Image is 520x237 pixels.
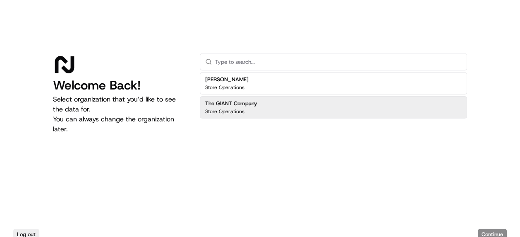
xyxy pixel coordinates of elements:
[53,94,187,134] p: Select organization that you’d like to see the data for. You can always change the organization l...
[205,76,249,83] h2: [PERSON_NAME]
[205,108,244,115] p: Store Operations
[205,84,244,91] p: Store Operations
[53,78,187,93] h1: Welcome Back!
[200,70,467,120] div: Suggestions
[215,53,462,70] input: Type to search...
[205,100,257,107] h2: The GIANT Company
